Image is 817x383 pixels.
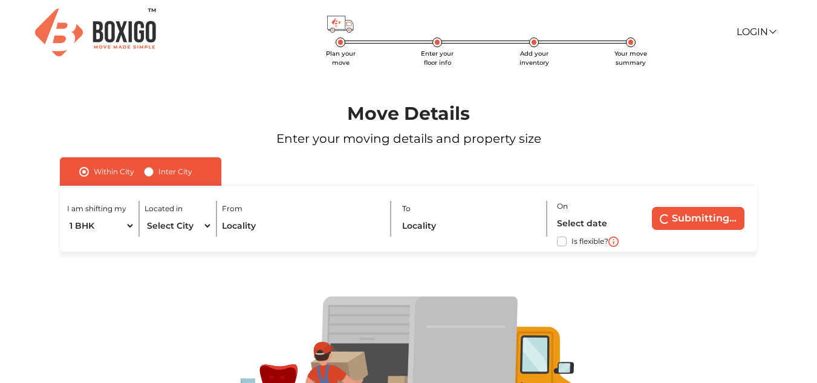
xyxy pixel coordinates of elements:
label: Inter City [158,165,192,179]
img: Boxigo [35,8,156,56]
button: Submitting... [652,207,744,230]
span: Enter your floor info [421,50,454,67]
h1: Move Details [33,103,784,125]
label: Is flexible? [571,234,608,247]
input: Locality [402,215,539,237]
img: i [608,237,619,247]
label: Located in [145,203,183,214]
label: Within City [94,165,134,179]
span: Plan your move [326,50,356,67]
input: Locality [222,215,382,237]
label: To [402,203,411,214]
label: On [557,201,568,212]
span: Add your inventory [519,50,549,67]
label: From [222,203,242,214]
input: Select date [557,213,637,234]
label: I am shifting my [67,203,126,214]
p: Enter your moving details and property size [33,129,784,148]
span: Your move summary [614,50,647,67]
a: Login [737,26,775,38]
